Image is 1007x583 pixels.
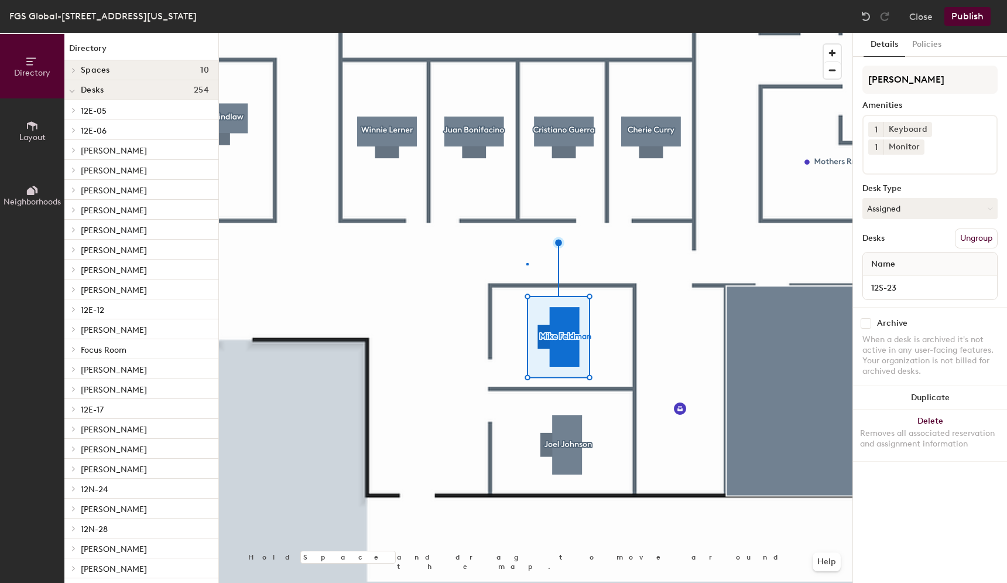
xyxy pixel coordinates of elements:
span: [PERSON_NAME] [81,425,147,435]
span: [PERSON_NAME] [81,465,147,475]
span: [PERSON_NAME] [81,385,147,395]
span: Desks [81,86,104,95]
span: Spaces [81,66,110,75]
span: 12N-24 [81,485,108,495]
span: Name [865,254,901,275]
div: FGS Global-[STREET_ADDRESS][US_STATE] [9,9,197,23]
span: [PERSON_NAME] [81,206,147,216]
div: Keyboard [883,122,932,137]
img: Undo [860,11,872,22]
div: Archive [877,319,907,328]
div: Desks [862,234,885,243]
span: [PERSON_NAME] [81,325,147,335]
input: Unnamed desk [865,279,995,296]
span: [PERSON_NAME] [81,246,147,255]
button: Help [813,553,841,571]
button: Assigned [862,198,998,219]
button: 1 [868,122,883,137]
button: 1 [868,139,883,155]
span: [PERSON_NAME] [81,365,147,375]
span: 1 [875,141,878,154]
span: [PERSON_NAME] [81,504,147,514]
button: Ungroup [955,229,998,248]
button: Publish [944,7,991,26]
div: Amenities [862,101,998,110]
span: [PERSON_NAME] [81,226,147,236]
span: 254 [194,86,209,95]
div: Desk Type [862,184,998,193]
span: 10 [200,66,209,75]
span: [PERSON_NAME] [81,265,147,275]
button: Policies [905,33,948,57]
span: Directory [14,68,50,78]
span: 1 [875,124,878,136]
button: DeleteRemoves all associated reservation and assignment information [853,410,1007,461]
span: 12E-06 [81,126,107,136]
button: Duplicate [853,386,1007,410]
div: When a desk is archived it's not active in any user-facing features. Your organization is not bil... [862,335,998,377]
span: Focus Room [81,345,126,355]
span: [PERSON_NAME] [81,146,147,156]
span: 12E-17 [81,405,104,415]
span: [PERSON_NAME] [81,544,147,554]
span: 12E-05 [81,106,107,116]
button: Details [864,33,905,57]
span: [PERSON_NAME] [81,186,147,196]
span: Neighborhoods [4,197,61,207]
span: [PERSON_NAME] [81,445,147,455]
button: Close [909,7,933,26]
img: Redo [879,11,890,22]
span: [PERSON_NAME] [81,564,147,574]
h1: Directory [64,42,218,60]
span: [PERSON_NAME] [81,285,147,295]
span: Layout [19,132,46,142]
span: [PERSON_NAME] [81,166,147,176]
div: Removes all associated reservation and assignment information [860,428,1000,449]
span: 12N-28 [81,524,108,534]
span: 12E-12 [81,305,104,315]
div: Monitor [883,139,924,155]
